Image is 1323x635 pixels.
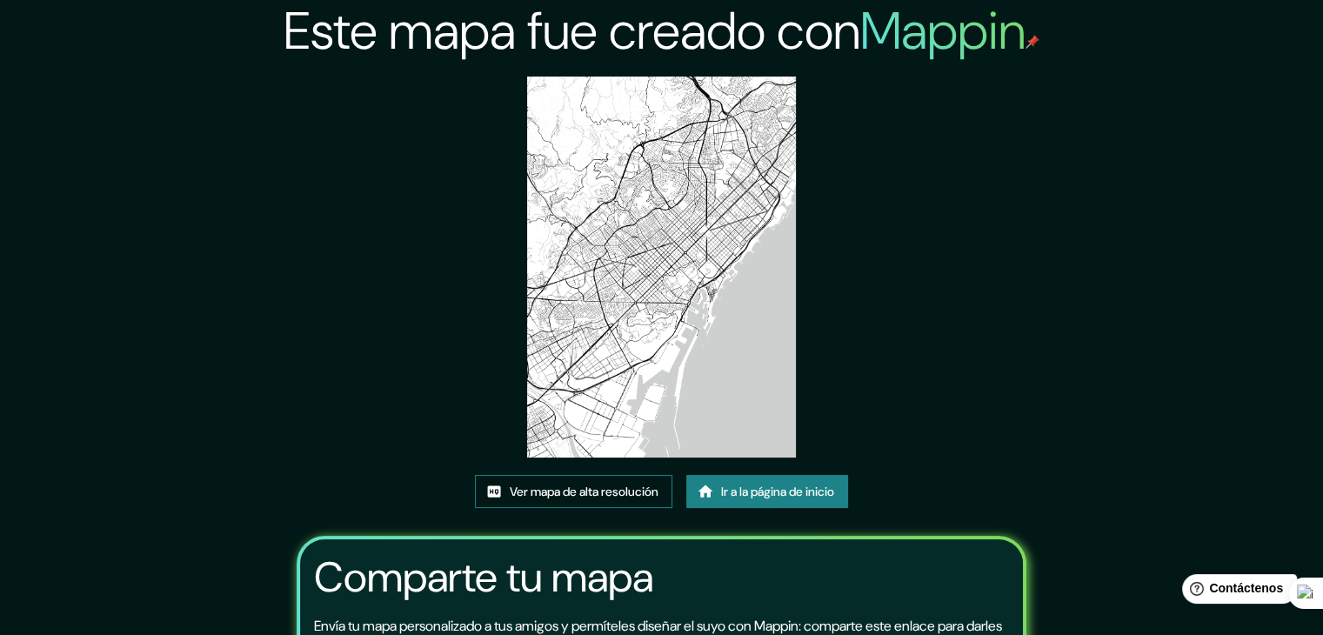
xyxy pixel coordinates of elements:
[510,484,658,499] font: Ver mapa de alta resolución
[1026,35,1039,49] img: pin de mapeo
[527,77,797,458] img: created-map
[721,484,834,499] font: Ir a la página de inicio
[686,475,848,508] a: Ir a la página de inicio
[1168,567,1304,616] iframe: Lanzador de widgets de ayuda
[475,475,672,508] a: Ver mapa de alta resolución
[314,550,653,605] font: Comparte tu mapa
